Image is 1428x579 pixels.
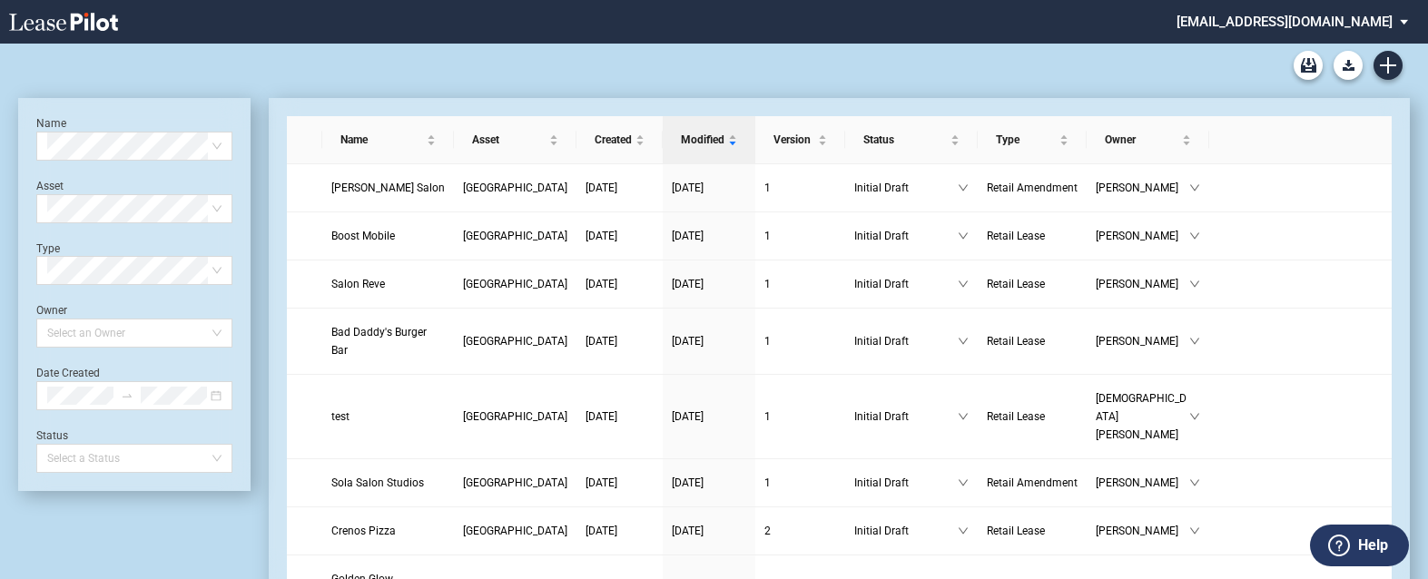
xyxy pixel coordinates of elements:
label: Owner [36,304,67,317]
span: 1 [764,410,771,423]
span: Retail Lease [987,278,1045,290]
span: Bad Daddy's Burger Bar [331,326,427,357]
span: Circleville Plaza [463,525,567,537]
a: [DATE] [586,474,654,492]
th: Status [845,116,978,164]
span: Crenos Pizza [331,525,396,537]
span: [PERSON_NAME] [1096,275,1188,293]
label: Name [36,117,66,130]
span: Salon Reve [331,278,385,290]
span: [DATE] [672,335,704,348]
span: Modified [681,131,724,149]
button: Help [1310,525,1409,566]
span: [PERSON_NAME] [1096,522,1188,540]
span: down [958,231,969,241]
th: Created [576,116,663,164]
a: Crenos Pizza [331,522,445,540]
span: 2 [764,525,771,537]
a: [DATE] [672,332,746,350]
span: Initial Draft [854,407,958,426]
a: [GEOGRAPHIC_DATA] [463,275,567,293]
span: 1 [764,476,771,489]
span: 1 [764,230,771,242]
span: 1 [764,278,771,290]
md-menu: Download Blank Form List [1328,51,1368,80]
span: Stone Creek Village [463,278,567,290]
a: [DATE] [672,474,746,492]
a: [PERSON_NAME] Salon [331,179,445,197]
a: 2 [764,522,836,540]
span: Sola Salon Studios [331,476,424,489]
span: [DATE] [586,230,617,242]
th: Version [755,116,845,164]
span: Version [773,131,814,149]
span: Initial Draft [854,474,958,492]
span: test [331,410,350,423]
th: Name [322,116,454,164]
a: [DATE] [586,179,654,197]
span: [DATE] [672,476,704,489]
a: Retail Lease [987,522,1078,540]
a: [GEOGRAPHIC_DATA] [463,474,567,492]
span: 1 [764,335,771,348]
span: down [958,336,969,347]
span: down [958,525,969,536]
span: [PERSON_NAME] [1096,332,1188,350]
a: test [331,407,445,426]
span: Initial Draft [854,332,958,350]
a: [DATE] [672,275,746,293]
span: [PERSON_NAME] [1096,179,1188,197]
span: Retail Lease [987,230,1045,242]
span: Initial Draft [854,522,958,540]
label: Asset [36,180,64,192]
a: [GEOGRAPHIC_DATA] [463,522,567,540]
span: Retail Lease [987,335,1045,348]
span: NorthPointe Plaza [463,182,567,194]
span: to [121,389,133,402]
a: [DATE] [586,522,654,540]
span: Status [863,131,947,149]
span: [PERSON_NAME] [1096,474,1188,492]
label: Status [36,429,68,442]
a: [GEOGRAPHIC_DATA] [463,179,567,197]
a: [DATE] [586,275,654,293]
span: down [958,411,969,422]
span: Park West Village III [463,335,567,348]
span: [DATE] [586,182,617,194]
span: [DATE] [672,410,704,423]
a: [DATE] [586,227,654,245]
a: Retail Lease [987,227,1078,245]
a: Boost Mobile [331,227,445,245]
span: Type [996,131,1057,149]
span: Initial Draft [854,227,958,245]
span: Sancus Retail Center [463,476,567,489]
a: 1 [764,474,836,492]
a: Salon Reve [331,275,445,293]
span: Name [340,131,423,149]
a: Retail Lease [987,332,1078,350]
span: [PERSON_NAME] [1096,227,1188,245]
span: [DEMOGRAPHIC_DATA][PERSON_NAME] [1096,389,1188,444]
span: Retail Lease [987,410,1045,423]
span: swap-right [121,389,133,402]
span: down [958,279,969,289]
span: [DATE] [672,278,704,290]
span: Created [595,131,632,149]
span: Retail Lease [987,525,1045,537]
span: Boost Mobile [331,230,395,242]
a: [GEOGRAPHIC_DATA] [463,407,567,426]
span: [DATE] [586,476,617,489]
a: Bad Daddy's Burger Bar [331,323,445,359]
a: 1 [764,332,836,350]
th: Type [978,116,1088,164]
a: Sola Salon Studios [331,474,445,492]
a: Retail Amendment [987,179,1078,197]
span: [DATE] [672,230,704,242]
a: [DATE] [672,407,746,426]
button: Download Blank Form [1334,51,1363,80]
a: Create new document [1374,51,1403,80]
span: Stone Creek Village [463,410,567,423]
span: down [958,182,969,193]
a: [DATE] [672,522,746,540]
a: [DATE] [586,332,654,350]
